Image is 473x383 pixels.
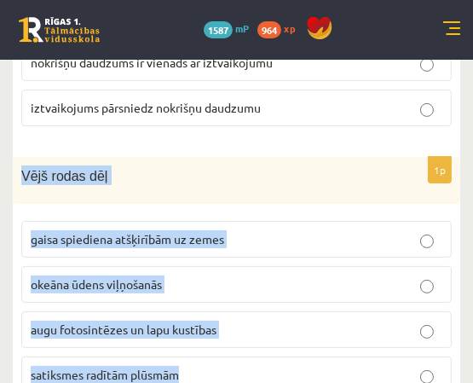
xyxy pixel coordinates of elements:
span: okeāna ūdens viļņošanās [31,276,162,292]
input: nokrišņu daudzums ir vienāds ar iztvaikojumu [420,58,434,72]
a: Rīgas 1. Tālmācības vidusskola [19,17,100,43]
input: iztvaikojums pārsniedz nokrišņu daudzumu [420,103,434,117]
input: gaisa spiediena atšķirībām uz zemes [420,235,434,248]
a: 964 xp [257,21,303,35]
span: xp [284,21,295,35]
span: 1587 [204,21,233,38]
span: nokrišņu daudzums ir vienāds ar iztvaikojumu [31,55,273,70]
span: gaisa spiediena atšķirībām uz zemes [31,231,224,247]
input: okeāna ūdens viļņošanās [420,280,434,293]
p: 1p [428,156,452,183]
span: satiksmes radītām plūsmām [31,367,179,382]
input: augu fotosintēzes un lapu kustības [420,325,434,339]
span: 964 [257,21,281,38]
span: mP [235,21,249,35]
span: iztvaikojums pārsniedz nokrišņu daudzumu [31,100,261,115]
span: Vējš rodas dēļ [21,169,107,183]
span: augu fotosintēzes un lapu kustības [31,322,216,337]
